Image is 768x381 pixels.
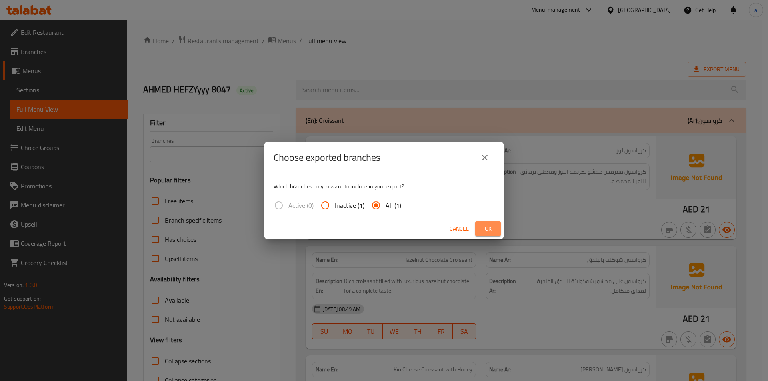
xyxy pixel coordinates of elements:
[450,224,469,234] span: Cancel
[386,201,401,210] span: All (1)
[274,151,380,164] h2: Choose exported branches
[288,201,314,210] span: Active (0)
[274,182,494,190] p: Which branches do you want to include in your export?
[446,221,472,236] button: Cancel
[475,148,494,167] button: close
[335,201,364,210] span: Inactive (1)
[482,224,494,234] span: Ok
[475,221,501,236] button: Ok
